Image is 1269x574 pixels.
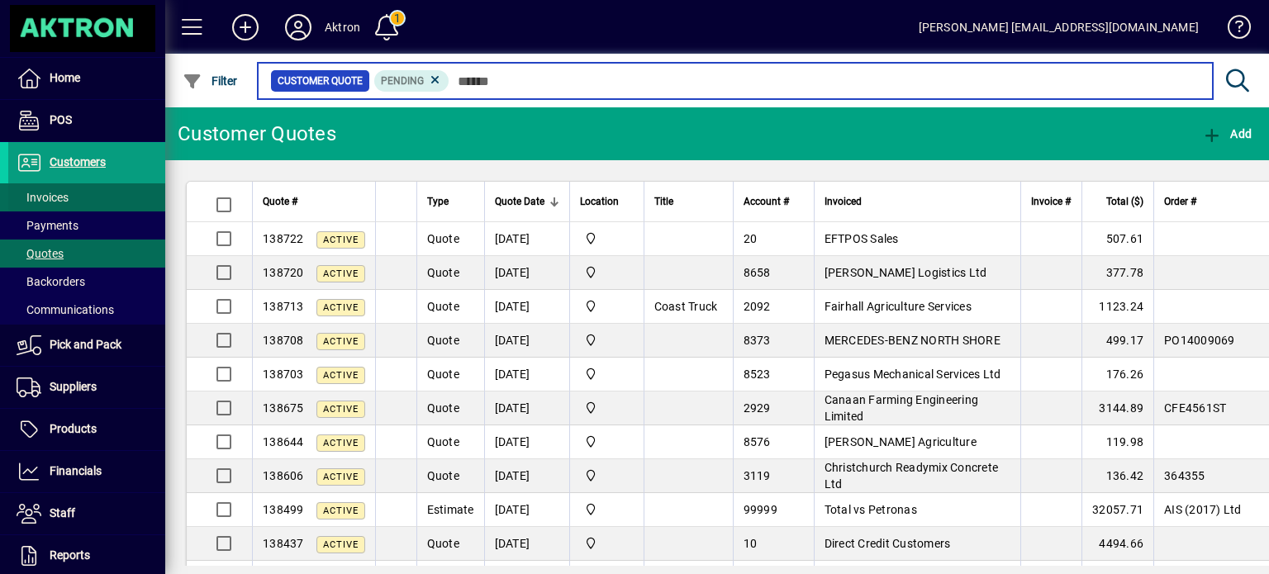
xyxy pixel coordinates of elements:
td: 499.17 [1081,324,1153,358]
span: 138708 [263,334,304,347]
span: Central [580,263,634,282]
span: 138720 [263,266,304,279]
td: [DATE] [484,391,569,425]
span: Active [323,370,359,381]
span: Central [580,500,634,519]
span: 8373 [744,334,771,347]
div: Quote # [263,192,365,211]
a: Financials [8,451,165,492]
td: 176.26 [1081,358,1153,391]
td: 119.98 [1081,425,1153,459]
mat-chip: Pending Status: Pending [374,70,449,92]
span: Payments [17,219,78,232]
span: MERCEDES-BENZ NORTH SHORE [825,334,1000,347]
td: [DATE] [484,358,569,391]
span: 138703 [263,368,304,381]
span: Active [323,404,359,415]
span: Quote [427,401,459,415]
span: Fairhall Agriculture Services [825,300,972,313]
div: Invoiced [825,192,1010,211]
td: 3144.89 [1081,391,1153,425]
a: Suppliers [8,367,165,408]
span: Customers [50,155,106,168]
a: Communications [8,296,165,324]
td: 1123.24 [1081,290,1153,324]
span: Pick and Pack [50,338,121,351]
span: 138437 [263,537,304,550]
a: Staff [8,493,165,534]
span: Add [1202,127,1252,140]
span: Home [50,71,80,84]
span: Financials [50,464,102,477]
span: Active [323,302,359,313]
span: Quote [427,537,459,550]
span: 138499 [263,503,304,516]
span: Invoices [17,191,69,204]
span: Total vs Petronas [825,503,917,516]
span: Invoiced [825,192,862,211]
span: Active [323,235,359,245]
span: 8576 [744,435,771,448]
td: 377.78 [1081,256,1153,290]
span: Quote Date [495,192,544,211]
span: PO14009069 [1164,334,1235,347]
span: Reports [50,548,90,562]
a: POS [8,100,165,141]
span: CFE4561ST [1164,401,1226,415]
a: Home [8,58,165,99]
span: Active [323,505,359,516]
span: AIS (2017) Ltd [1164,503,1242,516]
span: Quote [427,435,459,448]
a: Pick and Pack [8,325,165,366]
span: Coast Truck [654,300,718,313]
span: Active [323,539,359,550]
span: Central [580,399,634,417]
span: Pegasus Mechanical Services Ltd [825,368,1001,381]
span: Quote [427,266,459,279]
span: Type [427,192,449,211]
span: 138644 [263,435,304,448]
span: Quote [427,368,459,381]
span: Title [654,192,673,211]
a: Backorders [8,268,165,296]
span: 2092 [744,300,771,313]
span: Quote [427,469,459,482]
span: Staff [50,506,75,519]
div: Customer Quotes [178,121,336,147]
span: 10 [744,537,758,550]
button: Add [219,12,272,42]
span: 8523 [744,368,771,381]
span: 20 [744,232,758,245]
span: Filter [183,74,238,88]
span: Central [580,297,634,315]
span: Estimate [427,503,474,516]
td: [DATE] [484,425,569,459]
div: Account # [744,192,804,211]
span: 8658 [744,266,771,279]
span: 99999 [744,503,777,516]
span: Order # [1164,192,1196,211]
span: 2929 [744,401,771,415]
span: Active [323,438,359,448]
span: 138713 [263,300,304,313]
a: Quotes [8,240,165,268]
button: Filter [178,66,242,96]
button: Profile [272,12,325,42]
div: [PERSON_NAME] [EMAIL_ADDRESS][DOMAIN_NAME] [919,14,1199,40]
span: POS [50,113,72,126]
span: Products [50,422,97,435]
span: Active [323,472,359,482]
button: Add [1198,119,1256,149]
td: 32057.71 [1081,493,1153,527]
span: Direct Credit Customers [825,537,951,550]
span: 138606 [263,469,304,482]
div: Title [654,192,723,211]
span: Pending [381,75,424,87]
span: Quote [427,232,459,245]
span: Central [580,534,634,553]
span: Quote # [263,192,297,211]
span: Central [580,467,634,485]
div: Aktron [325,14,360,40]
td: 136.42 [1081,459,1153,493]
span: Central [580,331,634,349]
